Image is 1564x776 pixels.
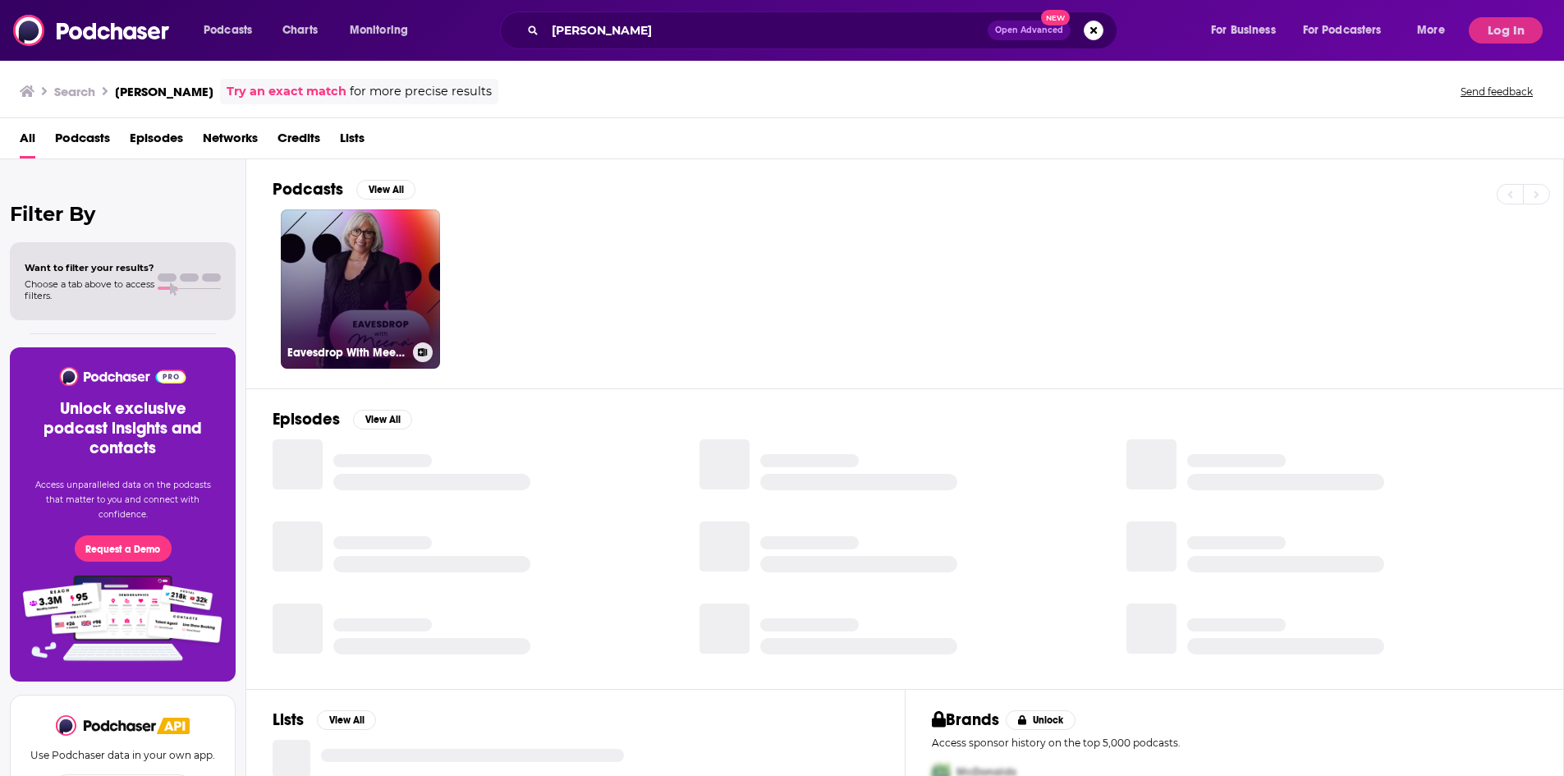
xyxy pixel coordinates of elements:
[30,749,215,761] p: Use Podchaser data in your own app.
[932,737,1538,749] p: Access sponsor history on the top 5,000 podcasts.
[287,346,406,360] h3: Eavesdrop With Meena®
[995,26,1063,34] span: Open Advanced
[1006,710,1076,730] button: Unlock
[516,11,1133,49] div: Search podcasts, credits, & more...
[203,125,258,158] a: Networks
[282,19,318,42] span: Charts
[1456,85,1538,99] button: Send feedback
[157,718,190,734] img: Podchaser API banner
[1406,17,1465,44] button: open menu
[1041,10,1071,25] span: New
[58,367,187,386] img: Podchaser - Follow, Share and Rate Podcasts
[10,202,236,226] h2: Filter By
[545,17,988,44] input: Search podcasts, credits, & more...
[988,21,1071,40] button: Open AdvancedNew
[273,409,340,429] h2: Episodes
[204,19,252,42] span: Podcasts
[54,84,95,99] h3: Search
[1303,19,1382,42] span: For Podcasters
[350,82,492,101] span: for more precise results
[227,82,346,101] a: Try an exact match
[350,19,408,42] span: Monitoring
[192,17,273,44] button: open menu
[30,478,216,522] p: Access unparalleled data on the podcasts that matter to you and connect with confidence.
[281,209,440,369] a: Eavesdrop With Meena®
[1292,17,1406,44] button: open menu
[273,409,412,429] a: EpisodesView All
[340,125,365,158] a: Lists
[1199,17,1296,44] button: open menu
[273,709,304,730] h2: Lists
[1469,17,1543,44] button: Log In
[353,410,412,429] button: View All
[130,125,183,158] a: Episodes
[317,710,376,730] button: View All
[356,180,415,200] button: View All
[115,84,213,99] h3: [PERSON_NAME]
[277,125,320,158] a: Credits
[272,17,328,44] a: Charts
[25,262,154,273] span: Want to filter your results?
[56,715,158,736] img: Podchaser - Follow, Share and Rate Podcasts
[20,125,35,158] a: All
[55,125,110,158] a: Podcasts
[13,15,171,46] img: Podchaser - Follow, Share and Rate Podcasts
[25,278,154,301] span: Choose a tab above to access filters.
[30,399,216,458] h3: Unlock exclusive podcast insights and contacts
[273,179,343,200] h2: Podcasts
[932,709,1000,730] h2: Brands
[273,709,376,730] a: ListsView All
[273,179,415,200] a: PodcastsView All
[1417,19,1445,42] span: More
[1211,19,1276,42] span: For Business
[17,575,228,662] img: Pro Features
[338,17,429,44] button: open menu
[75,535,172,562] button: Request a Demo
